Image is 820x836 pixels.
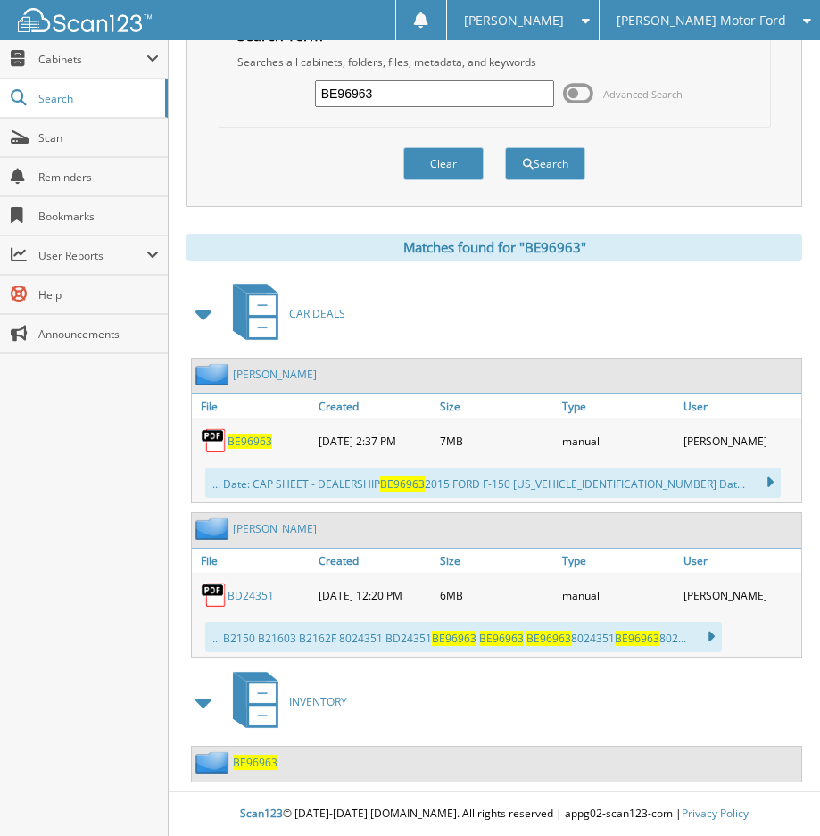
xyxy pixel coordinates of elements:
a: Size [435,549,558,573]
a: File [192,394,314,418]
img: scan123-logo-white.svg [18,8,152,32]
img: PDF.png [201,582,228,608]
a: File [192,549,314,573]
span: BE96963 [479,631,524,646]
span: BE96963 [615,631,659,646]
button: Search [505,147,585,180]
img: PDF.png [201,427,228,454]
span: Announcements [38,327,159,342]
span: Scan [38,130,159,145]
img: folder2.png [195,517,233,540]
span: Help [38,287,159,302]
a: User [679,549,801,573]
a: Created [314,394,436,418]
div: Matches found for "BE96963" [186,234,802,261]
img: folder2.png [195,751,233,774]
button: Clear [403,147,484,180]
span: User Reports [38,248,146,263]
a: BD24351 [228,588,274,603]
div: [PERSON_NAME] [679,423,801,459]
a: [PERSON_NAME] [233,367,317,382]
a: [PERSON_NAME] [233,521,317,536]
div: 6MB [435,577,558,613]
span: Search [38,91,156,106]
span: INVENTORY [289,694,347,709]
a: BE96963 [228,434,272,449]
span: Bookmarks [38,209,159,224]
span: CAR DEALS [289,306,345,321]
a: CAR DEALS [222,278,345,349]
a: Created [314,549,436,573]
div: Searches all cabinets, folders, files, metadata, and keywords [228,54,761,70]
div: © [DATE]-[DATE] [DOMAIN_NAME]. All rights reserved | appg02-scan123-com | [169,792,820,836]
div: [DATE] 2:37 PM [314,423,436,459]
span: [PERSON_NAME] [464,15,564,26]
span: Reminders [38,170,159,185]
a: Privacy Policy [682,806,749,821]
span: BE96963 [432,631,476,646]
span: BE96963 [526,631,571,646]
a: INVENTORY [222,666,347,737]
div: [DATE] 12:20 PM [314,577,436,613]
div: manual [558,423,680,459]
img: folder2.png [195,363,233,385]
div: [PERSON_NAME] [679,577,801,613]
span: Cabinets [38,52,146,67]
div: manual [558,577,680,613]
div: 7MB [435,423,558,459]
a: User [679,394,801,418]
iframe: Chat Widget [731,750,820,836]
div: ... B2150 B21603 B2162F 8024351 BD24351 8024351 802... [205,622,722,652]
a: Type [558,394,680,418]
span: Advanced Search [603,87,683,101]
a: BE96963 [233,755,277,770]
span: [PERSON_NAME] Motor Ford [617,15,786,26]
div: ... Date: CAP SHEET - DEALERSHIP 2015 FORD F-150 [US_VEHICLE_IDENTIFICATION_NUMBER] Dat... [205,468,781,498]
span: BE96963 [380,476,425,492]
a: Type [558,549,680,573]
a: Size [435,394,558,418]
span: Scan123 [240,806,283,821]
